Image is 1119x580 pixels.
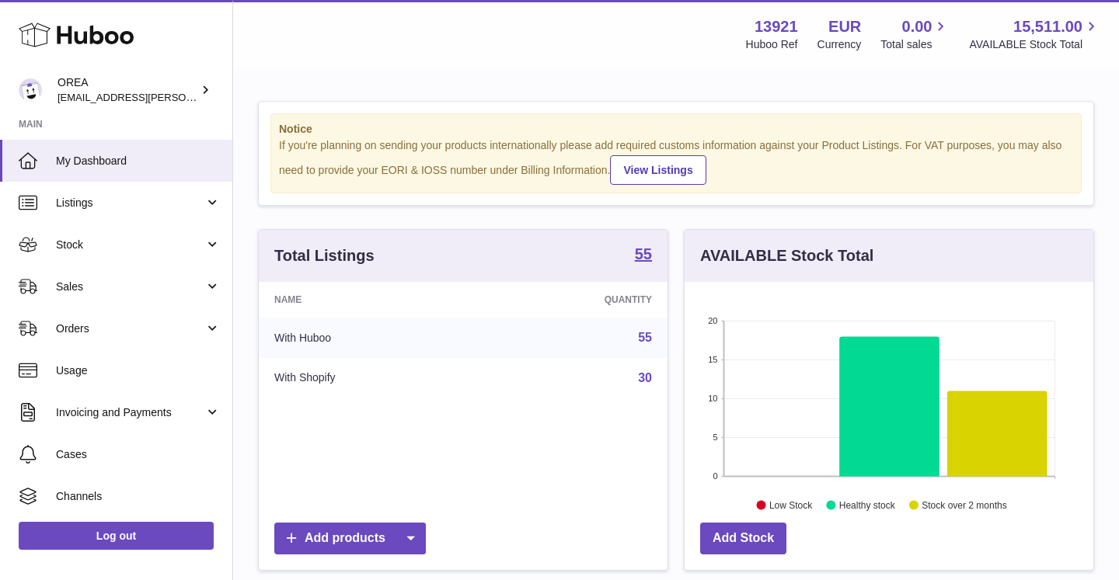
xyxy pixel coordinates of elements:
[708,355,717,364] text: 15
[969,37,1100,52] span: AVAILABLE Stock Total
[56,280,204,294] span: Sales
[479,282,668,318] th: Quantity
[700,245,873,266] h3: AVAILABLE Stock Total
[635,246,652,265] a: 55
[638,331,652,344] a: 55
[259,282,479,318] th: Name
[56,238,204,252] span: Stock
[880,16,950,52] a: 0.00 Total sales
[56,196,204,210] span: Listings
[635,246,652,262] strong: 55
[56,363,221,378] span: Usage
[880,37,950,52] span: Total sales
[56,489,221,504] span: Channels
[259,318,479,358] td: With Huboo
[274,523,426,554] a: Add products
[755,16,798,37] strong: 13921
[56,405,204,420] span: Invoicing and Payments
[708,316,717,325] text: 20
[56,154,221,168] span: My Dashboard
[58,91,312,103] span: [EMAIL_ADDRESS][PERSON_NAME][DOMAIN_NAME]
[19,522,214,550] a: Log out
[19,78,42,102] img: europe@orea.uk
[259,358,479,398] td: With Shopify
[56,447,221,462] span: Cases
[713,471,717,481] text: 0
[58,75,197,105] div: OREA
[817,37,862,52] div: Currency
[746,37,798,52] div: Huboo Ref
[969,16,1100,52] a: 15,511.00 AVAILABLE Stock Total
[902,16,932,37] span: 0.00
[610,155,706,185] a: View Listings
[828,16,861,37] strong: EUR
[279,138,1073,185] div: If you're planning on sending your products internationally please add required customs informati...
[700,523,786,554] a: Add Stock
[1013,16,1082,37] span: 15,511.00
[708,394,717,403] text: 10
[839,499,896,510] text: Healthy stock
[274,245,375,266] h3: Total Listings
[713,432,717,442] text: 5
[638,371,652,384] a: 30
[279,122,1073,137] strong: Notice
[769,499,813,510] text: Low Stock
[922,499,1006,510] text: Stock over 2 months
[56,321,204,336] span: Orders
